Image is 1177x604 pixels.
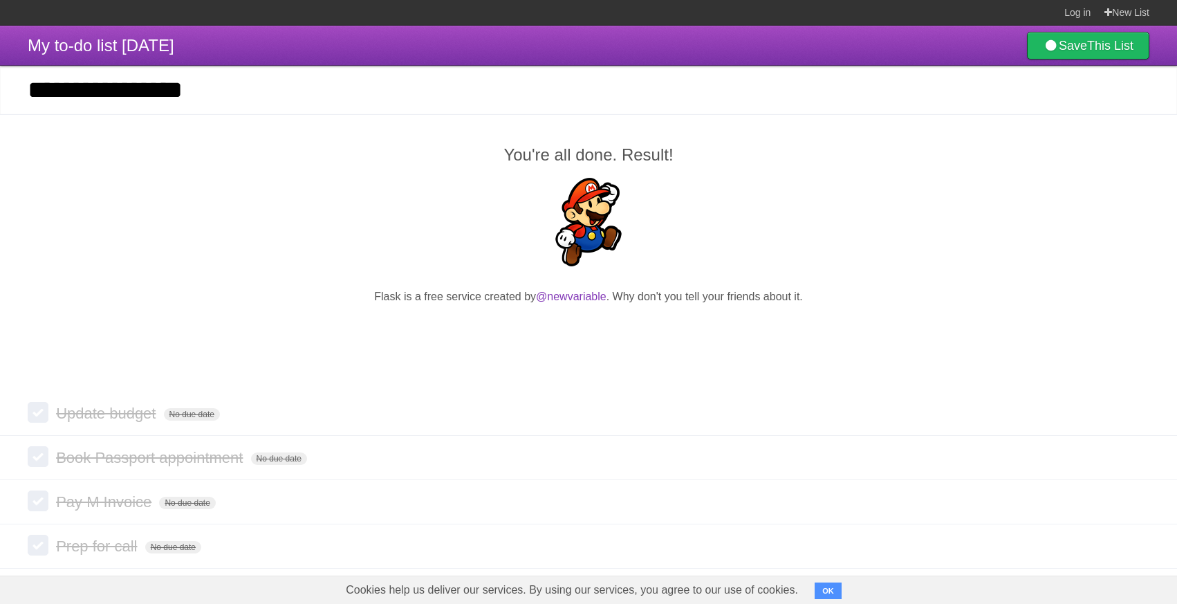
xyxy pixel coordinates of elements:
a: @newvariable [536,291,606,302]
h2: You're all done. Result! [28,143,1149,167]
span: Prep for call [56,538,140,555]
img: Super Mario [544,178,633,266]
span: No due date [145,541,201,553]
button: OK [815,583,842,599]
span: No due date [251,452,307,465]
span: My to-do list [DATE] [28,36,174,55]
p: Flask is a free service created by . Why don't you tell your friends about it. [28,289,1149,305]
a: SaveThis List [1027,32,1149,60]
iframe: X Post Button [564,322,614,342]
span: No due date [164,408,220,421]
span: Pay M Invoice [56,493,155,511]
span: Book Passport appointment [56,449,246,466]
span: No due date [159,497,215,509]
span: Update budget [56,405,159,422]
label: Done [28,402,48,423]
b: This List [1087,39,1133,53]
span: Cookies help us deliver our services. By using our services, you agree to our use of cookies. [332,576,812,604]
label: Done [28,446,48,467]
label: Done [28,491,48,511]
label: Done [28,535,48,556]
